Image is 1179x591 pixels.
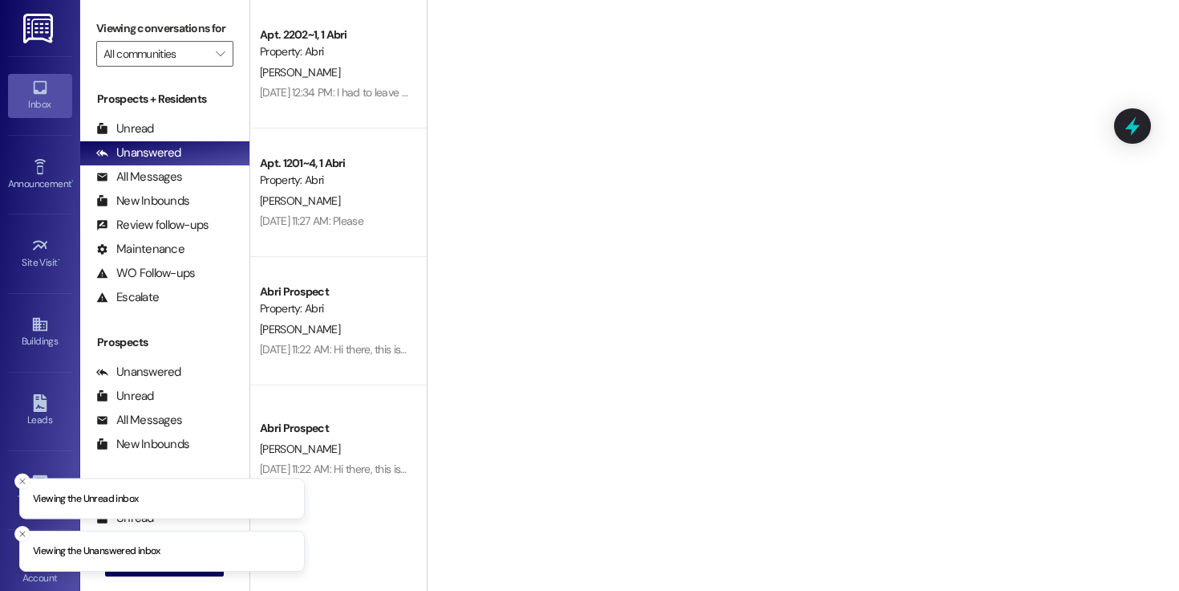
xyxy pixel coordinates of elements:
[8,469,72,512] a: Templates •
[260,300,408,317] div: Property: Abri
[260,43,408,60] div: Property: Abri
[33,491,138,506] p: Viewing the Unread inbox
[260,85,1142,100] div: [DATE] 12:34 PM: I had to leave for work but everything's moved out and it's clean I was wanting ...
[260,462,1132,476] div: [DATE] 11:22 AM: Hi there, this is [PERSON_NAME], I was set to check in early [DATE] and no one i...
[96,364,181,381] div: Unanswered
[260,172,408,189] div: Property: Abri
[58,255,60,266] span: •
[260,65,340,79] span: [PERSON_NAME]
[96,217,209,234] div: Review follow-ups
[260,342,1132,357] div: [DATE] 11:22 AM: Hi there, this is [PERSON_NAME], I was set to check in early [DATE] and no one i...
[260,214,363,228] div: [DATE] 11:27 AM: Please
[96,436,189,453] div: New Inbounds
[80,91,249,108] div: Prospects + Residents
[96,120,154,137] div: Unread
[96,145,181,161] div: Unanswered
[96,412,182,429] div: All Messages
[33,544,160,559] p: Viewing the Unanswered inbox
[71,176,74,187] span: •
[260,155,408,172] div: Apt. 1201~4, 1 Abri
[96,193,189,210] div: New Inbounds
[260,322,340,336] span: [PERSON_NAME]
[260,283,408,300] div: Abri Prospect
[96,265,195,282] div: WO Follow-ups
[8,74,72,117] a: Inbox
[260,420,408,437] div: Abri Prospect
[23,14,56,43] img: ResiDesk Logo
[96,289,159,306] div: Escalate
[8,232,72,275] a: Site Visit •
[260,194,340,208] span: [PERSON_NAME]
[14,526,30,542] button: Close toast
[96,169,182,185] div: All Messages
[8,548,72,591] a: Account
[14,473,30,489] button: Close toast
[216,47,225,60] i: 
[260,26,408,43] div: Apt. 2202~1, 1 Abri
[80,334,249,351] div: Prospects
[96,388,154,405] div: Unread
[260,442,340,456] span: [PERSON_NAME]
[96,16,233,41] label: Viewing conversations for
[103,41,208,67] input: All communities
[8,389,72,433] a: Leads
[8,311,72,354] a: Buildings
[96,241,184,258] div: Maintenance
